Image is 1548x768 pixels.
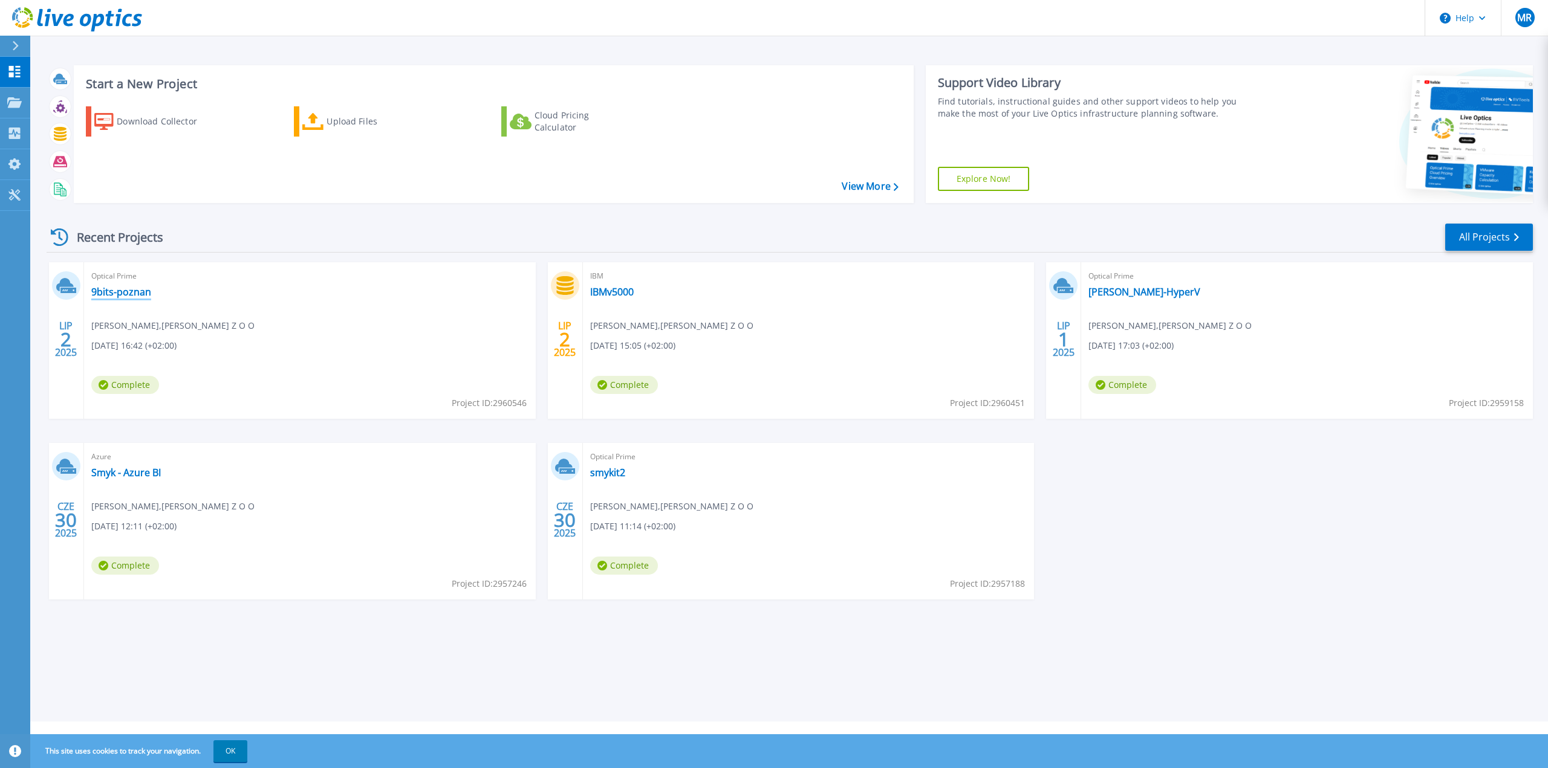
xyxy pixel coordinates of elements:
[590,376,658,394] span: Complete
[590,450,1027,463] span: Optical Prime
[938,95,1252,120] div: Find tutorials, instructional guides and other support videos to help you make the most of your L...
[501,106,636,137] a: Cloud Pricing Calculator
[1052,317,1075,361] div: LIP 2025
[553,498,576,542] div: CZE 2025
[54,498,77,542] div: CZE 2025
[559,334,570,344] span: 2
[86,106,221,137] a: Download Collector
[1088,376,1156,394] span: Complete
[553,317,576,361] div: LIP 2025
[91,319,255,332] span: [PERSON_NAME] , [PERSON_NAME] Z O O
[590,557,658,575] span: Complete
[294,106,429,137] a: Upload Files
[452,577,527,590] span: Project ID: 2957246
[60,334,71,344] span: 2
[91,376,159,394] span: Complete
[1088,269,1526,283] span: Optical Prime
[54,317,77,361] div: LIP 2025
[590,520,675,533] span: [DATE] 11:14 (+02:00)
[590,319,753,332] span: [PERSON_NAME] , [PERSON_NAME] Z O O
[91,450,528,463] span: Azure
[1088,339,1174,352] span: [DATE] 17:03 (+02:00)
[1058,334,1069,344] span: 1
[554,515,576,525] span: 30
[213,740,247,762] button: OK
[91,500,255,513] span: [PERSON_NAME] , [PERSON_NAME] Z O O
[86,77,898,91] h3: Start a New Project
[1445,224,1533,251] a: All Projects
[590,500,753,513] span: [PERSON_NAME] , [PERSON_NAME] Z O O
[590,286,634,298] a: IBMv5000
[1449,396,1524,410] span: Project ID: 2959158
[91,286,151,298] a: 9bits-poznan
[91,466,161,479] a: Smyk - Azure BI
[842,181,898,192] a: View More
[1088,319,1252,332] span: [PERSON_NAME] , [PERSON_NAME] Z O O
[950,396,1025,410] span: Project ID: 2960451
[938,75,1252,91] div: Support Video Library
[91,520,177,533] span: [DATE] 12:11 (+02:00)
[327,109,423,134] div: Upload Files
[590,269,1027,283] span: IBM
[91,557,159,575] span: Complete
[91,339,177,352] span: [DATE] 16:42 (+02:00)
[535,109,631,134] div: Cloud Pricing Calculator
[938,167,1030,191] a: Explore Now!
[590,466,625,479] a: smykit2
[47,222,180,252] div: Recent Projects
[91,269,528,283] span: Optical Prime
[950,577,1025,590] span: Project ID: 2957188
[590,339,675,352] span: [DATE] 15:05 (+02:00)
[1088,286,1200,298] a: [PERSON_NAME]-HyperV
[452,396,527,410] span: Project ID: 2960546
[33,740,247,762] span: This site uses cookies to track your navigation.
[55,515,77,525] span: 30
[1517,13,1532,22] span: MR
[117,109,213,134] div: Download Collector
